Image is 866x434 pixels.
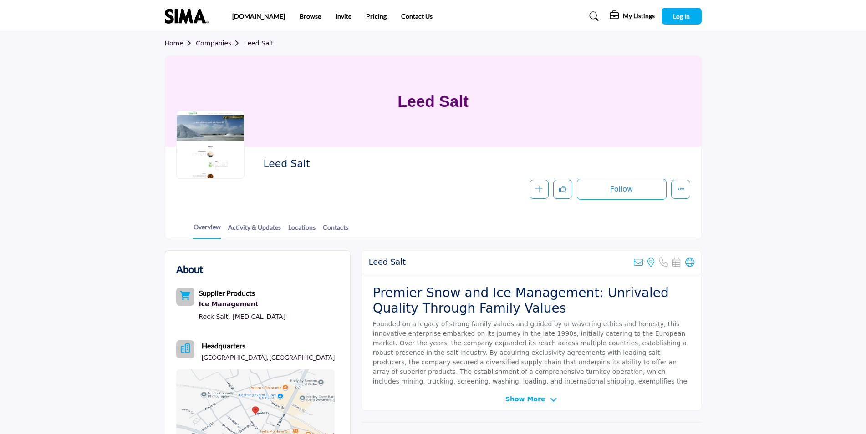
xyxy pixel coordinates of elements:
[581,9,605,24] a: Search
[196,40,244,47] a: Companies
[199,298,286,310] a: Ice Management
[288,222,316,238] a: Locations
[199,288,255,297] b: Supplier Products
[373,285,690,316] h2: Premier Snow and Ice Management: Unrivaled Quality Through Family Values
[176,262,203,277] h2: About
[263,158,514,170] h2: Leed Salt
[366,12,387,20] a: Pricing
[610,11,655,22] div: My Listings
[165,9,213,24] img: site Logo
[300,12,321,20] a: Browse
[397,56,469,147] h1: Leed Salt
[373,319,690,396] p: Founded on a legacy of strong family values and guided by unwavering ethics and honesty, this inn...
[202,353,335,362] p: [GEOGRAPHIC_DATA], [GEOGRAPHIC_DATA]
[199,290,255,297] a: Supplier Products
[165,40,196,47] a: Home
[673,12,690,20] span: Log In
[232,12,285,20] a: [DOMAIN_NAME]
[401,12,433,20] a: Contact Us
[193,222,221,239] a: Overview
[199,298,286,310] div: Ice management involves the control, removal, and prevention of ice accumulation on surfaces such...
[202,340,245,351] b: Headquarters
[176,340,194,358] button: Headquarter icon
[577,179,667,200] button: Follow
[671,180,690,199] button: More details
[369,257,406,267] h2: Leed Salt
[228,222,281,238] a: Activity & Updates
[322,222,349,238] a: Contacts
[505,394,545,404] span: Show More
[336,12,351,20] a: Invite
[199,313,230,320] a: Rock Salt,
[623,12,655,20] h5: My Listings
[662,8,702,25] button: Log In
[232,313,285,320] a: [MEDICAL_DATA]
[176,288,194,306] button: Category Icon
[553,180,572,199] button: Like
[244,40,274,47] a: Leed Salt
